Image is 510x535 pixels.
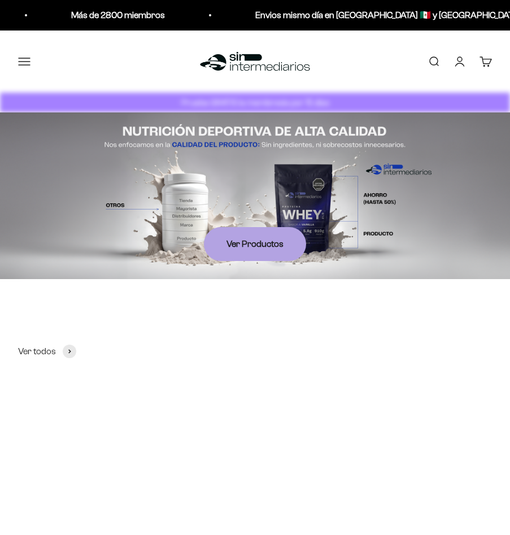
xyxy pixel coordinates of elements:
[18,344,56,359] span: Ver todos
[204,227,306,261] a: Ver Productos
[178,95,332,110] p: Prueba GRATIS la membresía por 15 días
[71,8,165,23] p: Más de 2800 miembros
[18,344,76,359] a: Ver todos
